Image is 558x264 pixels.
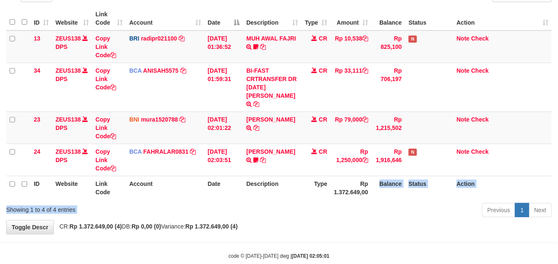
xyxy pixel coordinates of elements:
[331,176,371,200] th: Rp 1.372.649,00
[180,67,186,74] a: Copy ANISAH5575 to clipboard
[129,116,139,123] span: BNI
[292,253,329,259] strong: [DATE] 02:05:01
[92,176,126,200] th: Link Code
[331,63,371,112] td: Rp 33,111
[52,112,92,144] td: DPS
[229,253,330,259] small: code © [DATE]-[DATE] dwg |
[179,116,185,123] a: Copy mura1520788 to clipboard
[253,124,259,131] a: Copy RIZKY ASHARI to clipboard
[52,63,92,112] td: DPS
[141,116,178,123] a: mura1520788
[246,116,295,123] a: [PERSON_NAME]
[260,157,266,163] a: Copy ARIS MUNANDAR to clipboard
[319,116,327,123] span: CR
[253,101,259,107] a: Copy BI-FAST CRTRANSFER DR 535 M. IDRIS to clipboard
[30,7,52,30] th: ID: activate to sort column ascending
[185,223,237,230] strong: Rp 1.372.649,00 (4)
[371,30,405,63] td: Rp 825,100
[529,203,552,217] a: Next
[362,67,368,74] a: Copy Rp 33,111 to clipboard
[457,148,470,155] a: Note
[471,148,489,155] a: Check
[70,223,122,230] strong: Rp 1.372.649,00 (4)
[205,30,243,63] td: [DATE] 01:36:52
[205,176,243,200] th: Date
[371,112,405,144] td: Rp 1,215,502
[52,144,92,176] td: DPS
[371,144,405,176] td: Rp 1,916,646
[362,35,368,42] a: Copy Rp 10,538 to clipboard
[482,203,515,217] a: Previous
[405,7,453,30] th: Status
[52,30,92,63] td: DPS
[205,7,243,30] th: Date: activate to sort column descending
[471,67,489,74] a: Check
[371,176,405,200] th: Balance
[331,144,371,176] td: Rp 1,250,000
[362,157,368,163] a: Copy Rp 1,250,000 to clipboard
[453,7,552,30] th: Action: activate to sort column ascending
[143,148,188,155] a: FAHRALAR0831
[52,176,92,200] th: Website
[331,30,371,63] td: Rp 10,538
[371,7,405,30] th: Balance
[34,148,40,155] span: 24
[143,67,179,74] a: ANISAH5575
[96,148,116,172] a: Copy Link Code
[56,148,81,155] a: ZEUS138
[96,35,116,58] a: Copy Link Code
[6,220,54,234] a: Toggle Descr
[362,116,368,123] a: Copy Rp 79,000 to clipboard
[409,149,417,156] span: Has Note
[179,35,184,42] a: Copy radipr021100 to clipboard
[409,36,417,43] span: Has Note
[92,7,126,30] th: Link Code: activate to sort column ascending
[371,63,405,112] td: Rp 706,197
[319,148,327,155] span: CR
[301,7,331,30] th: Type: activate to sort column ascending
[205,112,243,144] td: [DATE] 02:01:22
[319,67,327,74] span: CR
[205,63,243,112] td: [DATE] 01:59:31
[457,67,470,74] a: Note
[34,35,40,42] span: 13
[243,7,301,30] th: Description: activate to sort column ascending
[405,176,453,200] th: Status
[453,176,552,200] th: Action
[243,176,301,200] th: Description
[331,112,371,144] td: Rp 79,000
[471,35,489,42] a: Check
[331,7,371,30] th: Amount: activate to sort column ascending
[190,148,196,155] a: Copy FAHRALAR0831 to clipboard
[34,67,40,74] span: 34
[457,35,470,42] a: Note
[129,148,142,155] span: BCA
[56,223,238,230] span: CR: DB: Variance:
[56,116,81,123] a: ZEUS138
[96,116,116,140] a: Copy Link Code
[34,116,40,123] span: 23
[301,176,331,200] th: Type
[129,67,142,74] span: BCA
[129,35,139,42] span: BRI
[131,223,161,230] strong: Rp 0,00 (0)
[6,202,226,214] div: Showing 1 to 4 of 4 entries
[52,7,92,30] th: Website: activate to sort column ascending
[471,116,489,123] a: Check
[319,35,327,42] span: CR
[30,176,52,200] th: ID
[56,67,81,74] a: ZEUS138
[246,35,296,42] a: MUH AWAL FAJRI
[246,148,295,155] a: [PERSON_NAME]
[126,176,205,200] th: Account
[260,43,266,50] a: Copy MUH AWAL FAJRI to clipboard
[56,35,81,42] a: ZEUS138
[457,116,470,123] a: Note
[126,7,205,30] th: Account: activate to sort column ascending
[205,144,243,176] td: [DATE] 02:03:51
[515,203,529,217] a: 1
[141,35,177,42] a: radipr021100
[96,67,116,91] a: Copy Link Code
[243,63,301,112] td: BI-FAST CRTRANSFER DR [DATE][PERSON_NAME]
